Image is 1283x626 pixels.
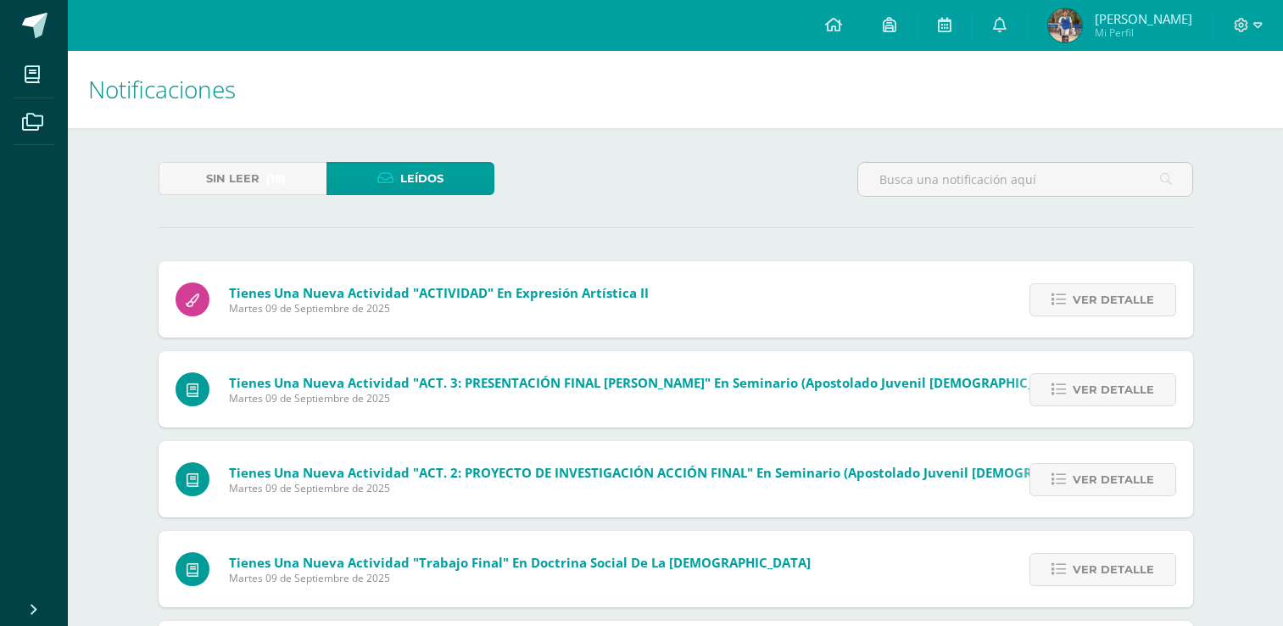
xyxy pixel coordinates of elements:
span: [PERSON_NAME] [1095,10,1192,27]
span: (19) [266,163,286,194]
span: Tienes una nueva actividad "ACTIVIDAD" En Expresión Artística II [229,284,649,301]
span: Notificaciones [88,73,236,105]
span: Martes 09 de Septiembre de 2025 [229,571,811,585]
span: Ver detalle [1073,374,1154,405]
span: Martes 09 de Septiembre de 2025 [229,481,1145,495]
span: Tienes una nueva actividad "ACT. 3: PRESENTACIÓN FINAL [PERSON_NAME]" En Seminario (Apostolado Ju... [229,374,1102,391]
img: 2e9950fe0cc311d223b1bf7ea665d33a.png [1048,8,1082,42]
input: Busca una notificación aquí [858,163,1192,196]
span: Sin leer [206,163,259,194]
span: Mi Perfil [1095,25,1192,40]
span: Ver detalle [1073,284,1154,316]
span: Ver detalle [1073,464,1154,495]
span: Martes 09 de Septiembre de 2025 [229,301,649,316]
span: Tienes una nueva actividad "Trabajo Final" En Doctrina Social de la [DEMOGRAPHIC_DATA] [229,554,811,571]
a: Leídos [326,162,494,195]
span: Ver detalle [1073,554,1154,585]
span: Tienes una nueva actividad "ACT. 2: PROYECTO DE INVESTIGACIÓN ACCIÓN FINAL" En Seminario (Apostol... [229,464,1145,481]
span: Martes 09 de Septiembre de 2025 [229,391,1102,405]
span: Leídos [400,163,443,194]
a: Sin leer(19) [159,162,326,195]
